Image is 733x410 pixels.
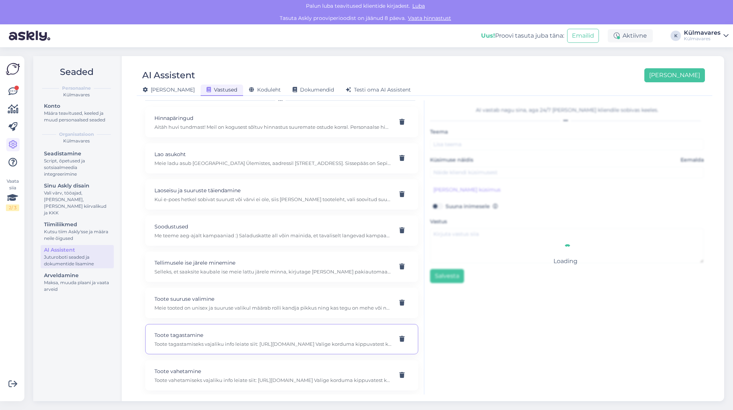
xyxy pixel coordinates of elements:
span: . [579,258,580,265]
div: Tellimusele ise järele minemineSelleks, et saaksite kaubale ise meie lattu järele minna, kirjutag... [145,252,418,282]
a: AI AssistentJuturoboti seaded ja dokumentide lisamine [41,245,114,268]
p: Aitäh huvi tundmast! Meil on kogusest sõltuv hinnastus suuremate ostude korral. Personaalse hinna... [154,124,391,130]
div: Vali värv, tööajad, [PERSON_NAME], [PERSON_NAME] kiirvalikud ja KKK [44,190,110,216]
a: KülmavaresKülmavares [684,30,729,42]
div: Konto [44,102,110,110]
div: Seadistamine [44,150,110,158]
a: TiimiliikmedKutsu tiim Askly'sse ja määra neile õigused [41,220,114,243]
p: Hinnapäringud [154,114,391,122]
a: SeadistamineScript, õpetused ja sotsiaalmeedia integreerimine [41,149,114,179]
p: Toote vahetamine [154,367,391,375]
div: Arveldamine [44,272,110,279]
button: Emailid [567,29,599,43]
div: Kutsu tiim Askly'sse ja määra neile õigused [44,228,110,242]
p: Meie ladu asub [GEOGRAPHIC_DATA] Ülemistes, aadressil [STREET_ADDRESS]. Sissepääs on Sepise tänav... [154,160,391,166]
p: Me teeme aeg-ajalt kampaaniad :) Saladuskatte all võin mainida, et tavaliselt langevad kampaaniad... [154,232,391,239]
p: Selleks, et saaksite kaubale ise meie lattu järele minna, kirjutage [PERSON_NAME] pakiautomaadi [... [154,268,391,275]
div: Aktiivne [608,29,653,42]
span: Dokumendid [293,86,334,93]
a: ArveldamineMaksa, muuda plaani ja vaata arveid [41,271,114,294]
p: Soodustused [154,223,391,231]
div: Toote vahetamineToote vahetamiseks vajaliku info leiate siit: [URL][DOMAIN_NAME] Valige korduma k... [145,360,418,390]
b: Personaalne [62,85,91,92]
button: [PERSON_NAME] [644,68,705,82]
p: Toote suuruse valimine [154,295,391,303]
span: Vastused [207,86,237,93]
div: Tiimiliikmed [44,221,110,228]
div: Maksa, muuda plaani ja vaata arveid [44,279,110,293]
div: AI Assistent [142,68,195,82]
img: Askly Logo [6,62,20,76]
span: [PERSON_NAME] [143,86,195,93]
a: Sinu Askly disainVali värv, tööajad, [PERSON_NAME], [PERSON_NAME] kiirvalikud ja KKK [41,181,114,217]
span: Luba [410,3,427,9]
span: Testi oma AI Assistent [346,86,411,93]
div: AI Assistent [44,246,110,254]
div: HinnapäringudAitäh huvi tundmast! Meil on kogusest sõltuv hinnastus suuremate ostude korral. Pers... [145,107,418,137]
div: Külmavares [684,36,720,42]
div: SoodustusedMe teeme aeg-ajalt kampaaniad :) Saladuskatte all võin mainida, et tavaliselt langevad... [145,216,418,246]
p: Meie tooted on unisex ja suuruse valikul määrab rolli kandja pikkus ning kas tegu on mehe või nai... [154,304,391,311]
div: Juturoboti seaded ja dokumentide lisamine [44,254,110,267]
p: Laoseisu ja suuruste täiendamine [154,186,391,194]
div: Toote suuruse valimineMeie tooted on unisex ja suuruse valikul määrab rolli kandja pikkus ning ka... [145,288,418,318]
p: Toote tagastamiseks vajaliku info leiate siit: [URL][DOMAIN_NAME] Valige korduma kippuvatest küsi... [154,341,391,347]
div: 2 / 3 [6,204,19,211]
p: Kui e-poes hetkel sobivat suurust või värvi ei ole, siis [PERSON_NAME] tooteleht, vali soovitud s... [154,196,391,203]
div: Script, õpetused ja sotsiaalmeedia integreerimine [44,158,110,178]
p: Lao asukoht [154,150,391,158]
div: Toote tagastamineToote tagastamiseks vajaliku info leiate siit: [URL][DOMAIN_NAME] Valige korduma... [145,324,418,354]
div: K [671,31,681,41]
div: Külmavares [684,30,720,36]
h2: Seaded [39,65,114,79]
span: Loading [553,257,577,294]
div: Lao asukohtMeie ladu asub [GEOGRAPHIC_DATA] Ülemistes, aadressil [STREET_ADDRESS]. Sissepääs on S... [145,143,418,173]
p: Tellimusele ise järele minemine [154,259,391,267]
p: Toote vahetamiseks vajaliku info leiate siit: [URL][DOMAIN_NAME] Valige korduma kippuvatest küsim... [154,377,391,383]
div: Vaata siia [6,178,19,211]
div: Proovi tasuta juba täna: [481,31,564,40]
div: Külmavares [39,92,114,98]
div: Määra teavitused, keeled ja muud personaalsed seaded [44,110,110,123]
a: Vaata hinnastust [406,15,453,21]
div: Laoseisu ja suuruste täiendamineKui e-poes hetkel sobivat suurust või värvi ei ole, siis [PERSON_... [145,179,418,210]
span: Koduleht [249,86,281,93]
div: Sinu Askly disain [44,182,110,190]
p: Toote tagastamine [154,331,391,339]
a: KontoMäära teavitused, keeled ja muud personaalsed seaded [41,101,114,124]
b: Organisatsioon [59,131,94,138]
div: Külmavares [39,138,114,144]
span: . [577,258,579,265]
b: Uus! [481,32,495,39]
